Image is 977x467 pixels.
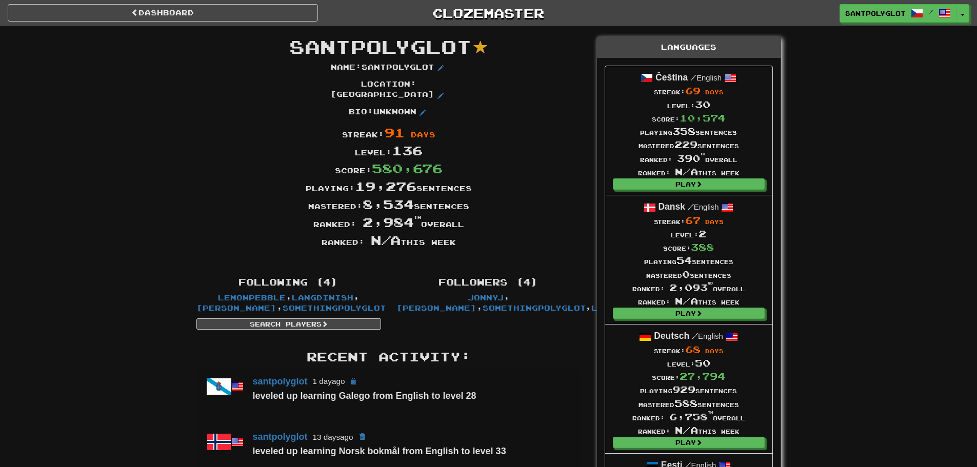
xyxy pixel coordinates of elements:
[672,126,695,137] span: 358
[396,277,581,288] h4: Followers (4)
[675,295,698,307] span: N/A
[638,125,740,138] div: Playing sentences
[688,202,694,211] span: /
[355,178,416,194] span: 19,276
[672,384,695,395] span: 929
[468,293,504,302] a: JonnyJ
[313,377,345,385] small: 1 day ago
[632,423,745,437] div: Ranked: this week
[196,277,381,288] h4: Following (4)
[638,138,740,151] div: Mastered sentences
[189,231,589,249] div: Ranked: this week
[632,268,745,281] div: Mastered sentences
[705,89,724,95] span: days
[349,107,429,119] p: Bio : Unknown
[189,124,589,141] div: Streak:
[8,4,318,22] a: Dashboard
[680,112,725,124] span: 10,574
[414,215,421,220] sup: th
[363,214,421,230] span: 2,984
[218,293,286,302] a: LemonPebble
[692,331,698,340] span: /
[331,62,447,74] p: Name : SantPolyglot
[654,331,689,341] strong: Deutsch
[632,281,745,294] div: Ranked: overall
[189,141,589,159] div: Level:
[691,241,714,253] span: 388
[396,303,476,312] a: [PERSON_NAME]
[632,294,745,308] div: Ranked: this week
[845,9,906,18] span: santpolyglot
[632,254,745,267] div: Playing sentences
[695,357,710,369] span: 50
[613,308,765,319] a: Play
[253,391,476,401] strong: leveled up learning Galego from English to level 28
[705,218,724,225] span: days
[692,332,723,340] small: English
[685,344,701,355] span: 68
[253,432,308,442] a: santpolyglot
[196,350,581,363] h3: Recent Activity:
[700,152,705,156] sup: th
[632,240,745,254] div: Score:
[390,254,424,265] iframe: fb:share_button Facebook Social Plugin
[690,74,722,82] small: English
[708,281,713,285] sup: rd
[632,383,745,396] div: Playing sentences
[705,348,724,354] span: days
[371,232,401,248] span: N/A
[384,125,405,140] span: 91
[283,303,386,312] a: somethingpolyglot
[695,99,710,110] span: 30
[389,272,589,313] div: , , ,
[363,196,414,212] span: 8,534
[632,397,745,410] div: Mastered sentences
[699,228,706,239] span: 2
[669,411,713,422] span: 6,758
[196,318,381,330] a: Search Players
[632,343,745,356] div: Streak:
[613,437,765,448] a: Play
[313,433,353,441] small: 13 days ago
[675,424,698,436] span: N/A
[372,160,443,176] span: 580,676
[632,370,745,383] div: Score:
[392,143,423,158] span: 136
[638,111,740,125] div: Score:
[675,166,698,177] span: N/A
[638,84,740,97] div: Streak:
[638,98,740,111] div: Level:
[677,153,705,164] span: 390
[312,79,466,101] p: Location : [GEOGRAPHIC_DATA]
[333,4,644,22] a: Clozemaster
[613,178,765,190] a: Play
[655,72,688,83] strong: Čeština
[483,303,586,312] a: somethingpolyglot
[674,139,697,150] span: 229
[189,213,589,231] div: Ranked: overall
[353,254,386,265] iframe: X Post Button
[411,130,435,139] span: days
[682,269,690,280] span: 0
[292,293,353,302] a: Langdinish
[189,177,589,195] div: Playing: sentences
[680,371,725,382] span: 27,794
[632,356,745,370] div: Level:
[638,152,740,165] div: Ranked: overall
[638,165,740,178] div: Ranked: this week
[253,446,506,456] strong: leveled up learning Norsk bokmål from English to level 33
[658,201,685,212] strong: Dansk
[189,195,589,213] div: Mastered: sentences
[840,4,956,23] a: santpolyglot /
[632,410,745,423] div: Ranked: overall
[189,272,389,330] div: , , ,
[708,411,713,414] sup: th
[597,37,781,58] div: Languages
[688,203,719,211] small: English
[685,85,701,96] span: 69
[289,35,472,57] span: santpolyglot
[632,227,745,240] div: Level:
[253,376,308,386] a: santpolyglot
[669,282,713,293] span: 2,093
[189,159,589,177] div: Score:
